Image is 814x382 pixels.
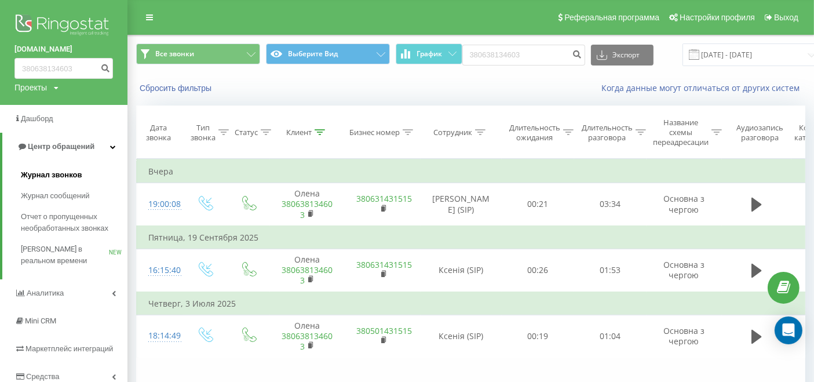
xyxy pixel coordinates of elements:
[155,49,194,59] span: Все звонки
[21,190,89,202] span: Журнал сообщений
[574,183,647,226] td: 03:34
[647,249,722,292] td: Основна з чергою
[357,259,413,270] a: 380631431515
[191,123,216,143] div: Тип звонка
[564,13,659,22] span: Реферальная программа
[357,193,413,204] a: 380631431515
[647,183,722,226] td: Основна з чергою
[14,12,113,41] img: Ringostat logo
[601,82,805,93] a: Когда данные могут отличаться от других систем
[421,249,502,292] td: Ксенія (SIP)
[574,249,647,292] td: 01:53
[14,58,113,79] input: Поиск по номеру
[27,289,64,297] span: Аналитика
[21,206,127,239] a: Отчет о пропущенных необработанных звонках
[417,50,442,58] span: График
[21,114,53,123] span: Дашборд
[270,249,345,292] td: Олена
[282,330,333,352] a: 380638134603
[21,211,122,234] span: Отчет о пропущенных необработанных звонках
[235,128,258,137] div: Статус
[136,83,217,93] button: Сбросить фильтры
[732,123,788,143] div: Аудиозапись разговора
[21,243,109,267] span: [PERSON_NAME] в реальном времени
[21,165,127,185] a: Журнал звонков
[653,118,709,147] div: Название схемы переадресации
[421,315,502,358] td: Ксенія (SIP)
[26,372,60,381] span: Средства
[21,169,82,181] span: Журнал звонков
[396,43,462,64] button: График
[509,123,560,143] div: Длительность ожидания
[502,315,574,358] td: 00:19
[21,185,127,206] a: Журнал сообщений
[270,183,345,226] td: Олена
[502,183,574,226] td: 00:21
[14,43,113,55] a: [DOMAIN_NAME]
[680,13,755,22] span: Настройки профиля
[266,43,390,64] button: Выберите Вид
[582,123,633,143] div: Длительность разговора
[591,45,654,66] button: Экспорт
[14,82,47,93] div: Проекты
[25,316,56,325] span: Mini CRM
[21,239,127,271] a: [PERSON_NAME] в реальном времениNEW
[349,128,400,137] div: Бизнес номер
[28,142,94,151] span: Центр обращений
[774,13,798,22] span: Выход
[647,315,722,358] td: Основна з чергою
[421,183,502,226] td: [PERSON_NAME] (SIP)
[357,325,413,336] a: 380501431515
[136,43,260,64] button: Все звонки
[137,123,180,143] div: Дата звонка
[574,315,647,358] td: 01:04
[433,128,472,137] div: Сотрудник
[282,198,333,220] a: 380638134603
[462,45,585,66] input: Поиск по номеру
[2,133,127,161] a: Центр обращений
[148,193,171,216] div: 19:00:08
[775,316,802,344] div: Open Intercom Messenger
[148,325,171,347] div: 18:14:49
[286,128,312,137] div: Клиент
[148,259,171,282] div: 16:15:40
[282,264,333,286] a: 380638134603
[25,344,113,353] span: Маркетплейс интеграций
[270,315,345,358] td: Олена
[502,249,574,292] td: 00:26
